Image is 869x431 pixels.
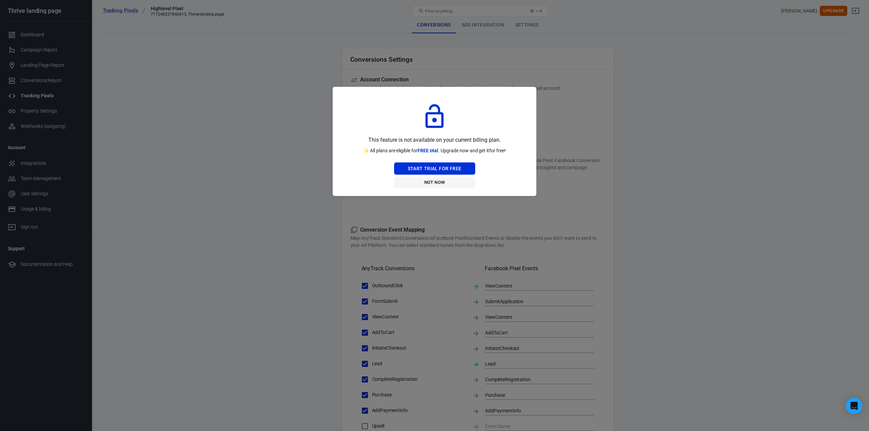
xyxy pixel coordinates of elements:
span: FREE trial [418,148,439,153]
p: This feature is not available on your current billing plan. [368,136,500,144]
button: Not Now [394,177,475,188]
button: Start Trial For Free [394,162,475,175]
p: ✨ All plans are eligible for . Upgrade now and get it for free! [363,147,506,154]
div: Open Intercom Messenger [846,398,862,414]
